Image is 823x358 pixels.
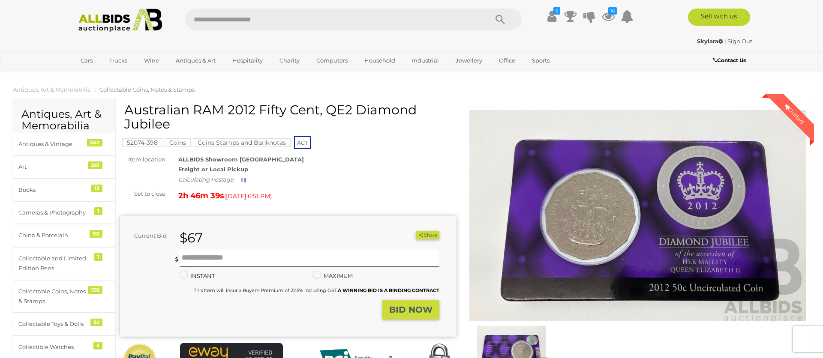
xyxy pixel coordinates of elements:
a: Books 13 [13,179,115,201]
li: Unwatch this item [406,231,415,239]
strong: $67 [180,230,203,246]
a: Skylara [697,38,724,45]
a: Cars [75,54,98,68]
mark: 52074-398 [122,138,162,147]
a: Art 261 [13,155,115,178]
a: Wine [138,54,165,68]
h1: Australian RAM 2012 Fifty Cent, QE2 Diamond Jubilee [124,103,454,131]
strong: BID NOW [389,304,433,315]
a: Collectable Coins, Notes & Stamps 130 [13,280,115,313]
div: 5 [93,342,102,349]
div: Collectable Coins, Notes & Stamps [18,286,89,307]
a: Coins Stamps and Banknotes [193,139,291,146]
i: Calculating Postage [178,176,234,183]
small: This Item will incur a Buyer's Premium of 22.5% including GST. [194,287,439,293]
div: Books [18,185,89,195]
img: small-loading.gif [241,178,248,182]
a: Collectable Toys & Dolls 52 [13,313,115,335]
a: Household [359,54,401,68]
a: Trucks [104,54,133,68]
a: Jewellery [450,54,488,68]
button: Search [479,9,522,30]
strong: Skylara [697,38,723,45]
img: Australian RAM 2012 Fifty Cent, QE2 Diamond Jubilee [469,107,806,324]
span: ACT [294,136,311,149]
div: Art [18,162,89,172]
mark: Coins Stamps and Banknotes [193,138,291,147]
div: 13 [91,185,102,192]
div: 261 [88,161,102,169]
a: Sign Out [727,38,752,45]
div: Collectable and Limited Edition Pens [18,254,89,274]
a: [GEOGRAPHIC_DATA] [75,68,147,82]
label: MAXIMUM [313,271,353,281]
mark: Coins [165,138,191,147]
img: Allbids.com.au [74,9,167,32]
a: 52074-398 [122,139,162,146]
strong: Freight or Local Pickup [178,166,248,173]
div: Cameras & Photography [18,208,89,218]
div: Collectable Toys & Dolls [18,319,89,329]
div: 1 [94,253,102,261]
div: Outbid [775,94,814,134]
div: Current Bid [120,231,173,241]
a: Sports [526,54,555,68]
a: Charity [274,54,305,68]
div: Item location [114,155,172,164]
i: 16 [608,7,617,15]
div: 130 [88,286,102,294]
span: ( ) [224,193,272,200]
div: 52 [90,319,102,326]
a: Antiques & Vintage 542 [13,133,115,155]
label: INSTANT [180,271,215,281]
button: BID NOW [382,300,439,320]
a: $ [545,9,558,24]
div: 1 [94,207,102,215]
a: Collectable Coins, Notes & Stamps [99,86,195,93]
b: Contact Us [713,57,746,63]
a: Antiques, Art & Memorabilia [13,86,91,93]
i: $ [553,7,560,15]
a: China & Porcelain 90 [13,224,115,247]
a: Collectable and Limited Edition Pens 1 [13,247,115,280]
div: 542 [87,139,102,146]
strong: ALLBIDS Showroom [GEOGRAPHIC_DATA] [178,156,304,163]
button: Share [416,231,439,240]
div: Set to close [114,189,172,199]
span: [DATE] 6:51 PM [226,192,270,200]
a: Sell with us [688,9,750,26]
span: | [724,38,726,45]
a: Industrial [406,54,445,68]
a: Coins [165,139,191,146]
a: Hospitality [227,54,268,68]
a: Office [493,54,521,68]
a: 16 [602,9,615,24]
strong: 2h 46m 39s [178,191,224,200]
div: Collectible Watches [18,342,89,352]
div: 90 [90,230,102,238]
b: A WINNING BID IS A BINDING CONTRACT [338,287,439,293]
a: Contact Us [713,56,748,65]
div: Antiques & Vintage [18,139,89,149]
a: Antiques & Art [170,54,221,68]
a: Cameras & Photography 1 [13,201,115,224]
a: Computers [311,54,353,68]
h2: Antiques, Art & Memorabilia [21,108,107,132]
div: China & Porcelain [18,230,89,240]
